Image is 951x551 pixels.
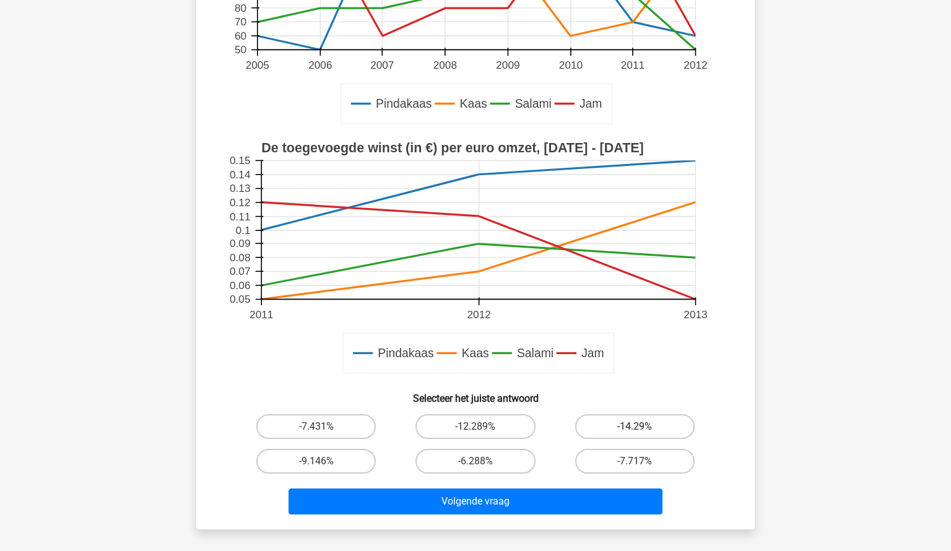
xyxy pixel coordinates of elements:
text: 2012 [467,308,491,321]
text: Salami [515,97,552,111]
button: Volgende vraag [289,488,663,514]
text: 2008 [433,59,457,71]
text: 0.06 [230,279,250,292]
text: 2006 [308,59,332,71]
text: 0.07 [230,265,250,277]
text: 0.15 [230,155,250,167]
text: 80 [235,2,246,14]
text: 0.05 [230,293,250,306]
text: 2009 [496,59,519,71]
text: 0.11 [230,210,250,223]
text: 70 [235,15,246,28]
text: 60 [235,30,246,42]
text: Jam [580,97,602,111]
text: 2005 [246,59,269,71]
text: 2011 [621,59,645,71]
text: Kaas [462,347,489,360]
text: Salami [517,347,554,360]
text: 2007 [370,59,394,71]
text: Jam [581,347,604,360]
text: 0.1 [236,224,251,236]
label: -14.29% [575,414,695,439]
label: -7.431% [256,414,376,439]
text: Pindakaas [378,347,433,360]
label: -12.289% [415,414,535,439]
text: 0.12 [230,196,250,209]
text: 0.13 [230,183,250,195]
text: Pindakaas [376,97,432,111]
text: 0.08 [230,251,250,264]
text: 2010 [559,59,583,71]
label: -7.717% [575,449,695,474]
text: 2011 [250,308,273,321]
label: -9.146% [256,449,376,474]
text: 50 [235,44,246,56]
text: 0.14 [230,168,251,181]
text: 2012 [684,59,707,71]
text: De toegevoegde winst (in €) per euro omzet, [DATE] - [DATE] [261,141,644,155]
label: -6.288% [415,449,535,474]
h6: Selecteer het juiste antwoord [216,383,735,404]
text: Kaas [460,97,487,111]
text: 2013 [684,308,707,321]
text: 0.09 [230,237,250,249]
